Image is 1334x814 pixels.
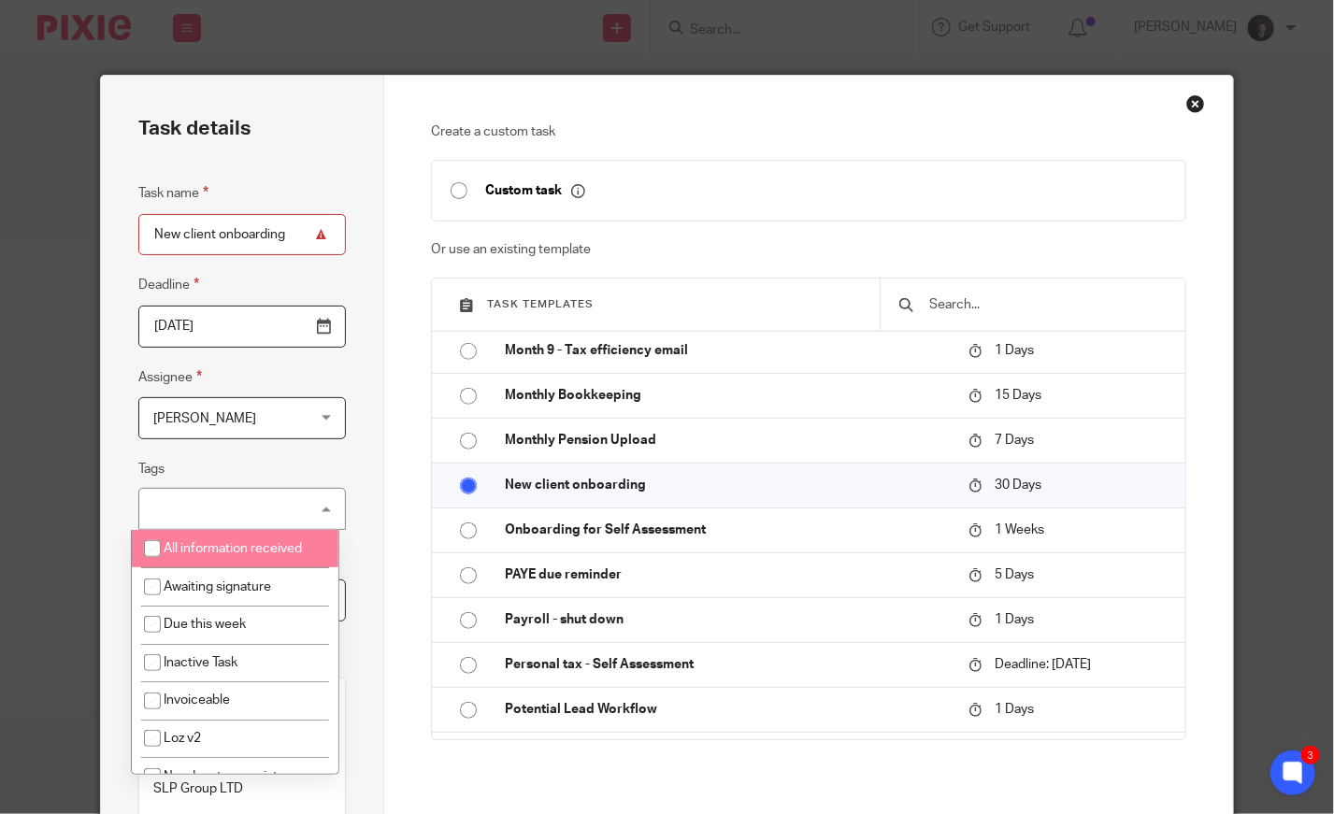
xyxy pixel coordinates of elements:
[995,434,1034,447] span: 7 Days
[505,565,950,584] p: PAYE due reminder
[505,521,950,539] p: Onboarding for Self Assessment
[138,366,202,388] label: Assignee
[164,693,230,707] span: Invoiceable
[505,431,950,450] p: Monthly Pension Upload
[995,703,1034,716] span: 1 Days
[505,476,950,494] p: New client onboarding
[138,214,346,256] input: Task name
[164,542,302,555] span: All information received
[487,299,594,309] span: Task templates
[927,294,1167,315] input: Search...
[995,523,1044,536] span: 1 Weeks
[153,779,331,798] p: SLP Group LTD
[431,122,1186,141] p: Create a custom task
[138,113,251,145] h2: Task details
[138,460,165,478] label: Tags
[505,610,950,629] p: Payroll - shut down
[995,613,1034,626] span: 1 Days
[505,341,950,360] p: Month 9 - Tax efficiency email
[505,386,950,405] p: Monthly Bookkeeping
[431,240,1186,259] p: Or use an existing template
[164,732,201,745] span: Loz v2
[1301,746,1320,764] div: 3
[485,182,585,199] p: Custom task
[138,306,346,348] input: Use the arrow keys to pick a date
[164,618,246,631] span: Due this week
[995,389,1041,402] span: 15 Days
[164,656,237,669] span: Inactive Task
[153,412,256,425] span: [PERSON_NAME]
[164,580,271,593] span: Awaiting signature
[1186,94,1205,113] div: Close this dialog window
[505,700,950,719] p: Potential Lead Workflow
[164,770,307,783] span: Need partner assistance
[995,658,1091,671] span: Deadline: [DATE]
[505,655,950,674] p: Personal tax - Self Assessment
[995,478,1041,492] span: 30 Days
[138,182,208,204] label: Task name
[995,568,1034,581] span: 5 Days
[995,344,1034,357] span: 1 Days
[138,274,199,295] label: Deadline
